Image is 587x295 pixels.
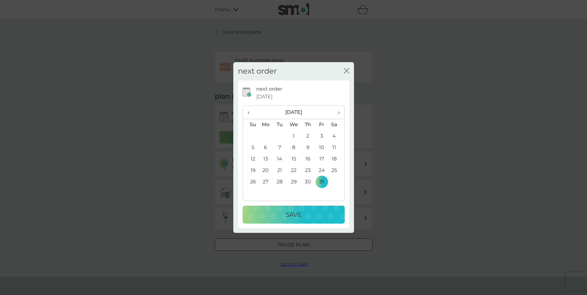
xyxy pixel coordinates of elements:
[273,165,287,176] td: 21
[301,130,315,142] td: 2
[315,119,329,130] th: Fr
[243,165,259,176] td: 19
[315,176,329,188] td: 31
[301,119,315,130] th: Th
[329,153,344,165] td: 18
[259,176,273,188] td: 27
[301,153,315,165] td: 16
[333,106,339,119] span: ›
[301,165,315,176] td: 23
[329,165,344,176] td: 25
[248,106,254,119] span: ‹
[329,130,344,142] td: 4
[315,130,329,142] td: 3
[259,106,329,119] th: [DATE]
[315,165,329,176] td: 24
[256,93,273,101] span: [DATE]
[286,210,302,220] p: Save
[329,142,344,153] td: 11
[243,142,259,153] td: 5
[344,68,349,75] button: close
[287,153,301,165] td: 15
[273,153,287,165] td: 14
[287,119,301,130] th: We
[259,142,273,153] td: 6
[287,142,301,153] td: 8
[259,153,273,165] td: 13
[301,176,315,188] td: 30
[273,142,287,153] td: 7
[287,130,301,142] td: 1
[243,153,259,165] td: 12
[243,206,345,224] button: Save
[287,176,301,188] td: 29
[238,67,277,76] h2: next order
[259,165,273,176] td: 20
[259,119,273,130] th: Mo
[287,165,301,176] td: 22
[301,142,315,153] td: 9
[315,153,329,165] td: 17
[315,142,329,153] td: 10
[243,176,259,188] td: 26
[256,85,282,93] p: next order
[273,119,287,130] th: Tu
[273,176,287,188] td: 28
[329,119,344,130] th: Sa
[243,119,259,130] th: Su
